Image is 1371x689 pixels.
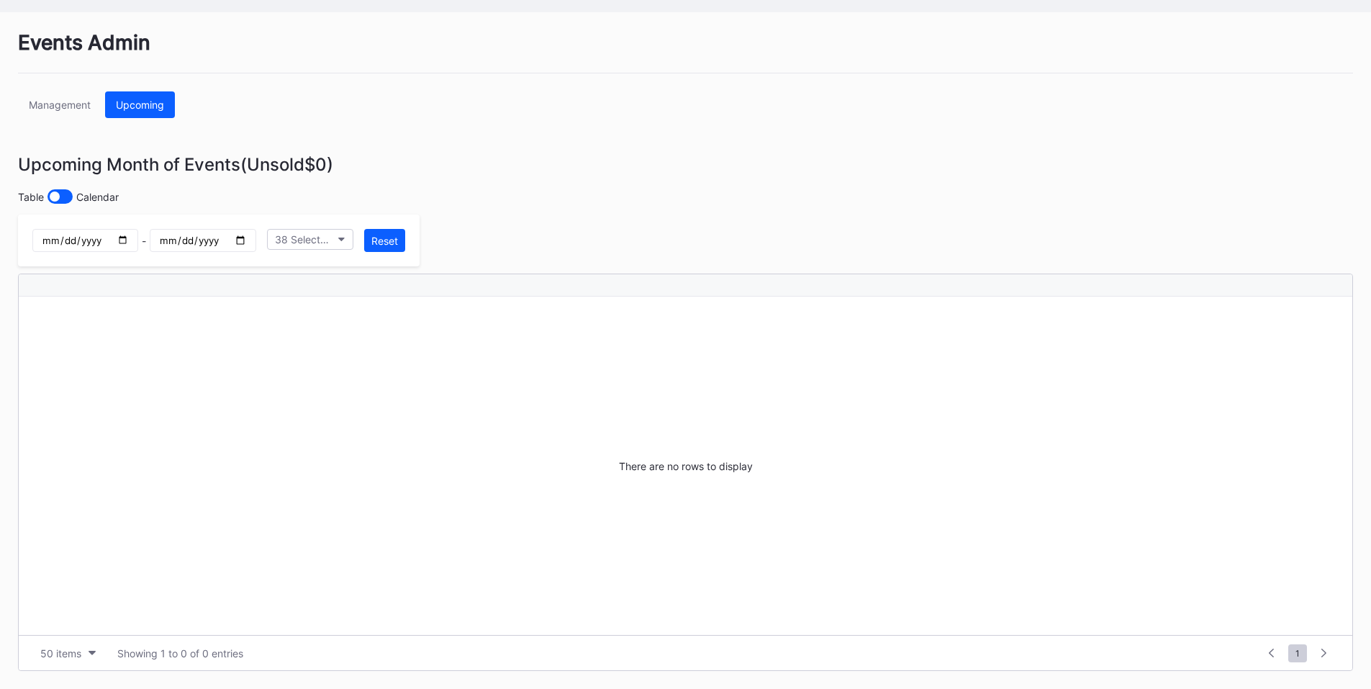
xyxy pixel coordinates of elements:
[267,229,353,250] button: 38 Selected
[19,297,1352,635] div: There are no rows to display
[1288,644,1307,662] span: 1
[117,647,243,659] div: Showing 1 to 0 of 0 entries
[40,647,81,659] div: 50 items
[29,99,91,111] div: Management
[18,189,1353,204] div: Table Calendar
[105,91,175,118] button: Upcoming
[371,235,398,247] div: Reset
[18,154,1353,175] div: Upcoming Month of Events (Unsold $0 )
[364,229,405,252] button: Reset
[32,229,256,252] div: -
[18,30,1353,73] div: Events Admin
[275,233,331,246] div: 38 Selected
[18,91,101,118] button: Management
[33,644,103,663] button: 50 items
[116,99,164,111] div: Upcoming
